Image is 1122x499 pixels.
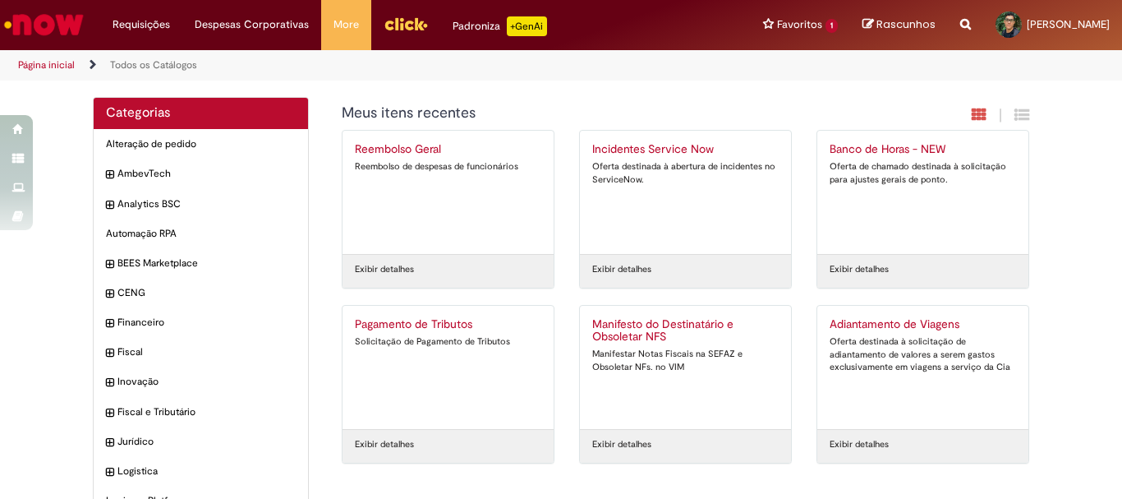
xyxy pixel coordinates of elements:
i: expandir categoria Inovação [106,375,113,391]
span: [PERSON_NAME] [1027,17,1110,31]
a: Manifesto do Destinatário e Obsoletar NFS Manifestar Notas Fiscais na SEFAZ e Obsoletar NFs. no VIM [580,306,791,429]
span: Favoritos [777,16,822,33]
a: Pagamento de Tributos Solicitação de Pagamento de Tributos [343,306,554,429]
i: expandir categoria Fiscal [106,345,113,362]
div: Oferta destinada à abertura de incidentes no ServiceNow. [592,160,779,186]
span: More [333,16,359,33]
h2: Manifesto do Destinatário e Obsoletar NFS [592,318,779,344]
a: Incidentes Service Now Oferta destinada à abertura de incidentes no ServiceNow. [580,131,791,254]
span: Fiscal e Tributário [117,405,296,419]
span: Inovação [117,375,296,389]
div: Oferta destinada à solicitação de adiantamento de valores a serem gastos exclusivamente em viagen... [830,335,1016,374]
a: Exibir detalhes [830,263,889,276]
span: Jurídico [117,435,296,449]
i: expandir categoria CENG [106,286,113,303]
h2: Incidentes Service Now [592,143,779,156]
span: Logistica [117,464,296,478]
ul: Trilhas de página [12,50,736,81]
span: | [999,106,1002,125]
i: expandir categoria AmbevTech [106,167,113,183]
div: expandir categoria CENG CENG [94,278,308,308]
i: expandir categoria BEES Marketplace [106,256,113,273]
a: Exibir detalhes [830,438,889,451]
h1: {"description":"","title":"Meus itens recentes"} Categoria [342,105,852,122]
div: expandir categoria Financeiro Financeiro [94,307,308,338]
a: Banco de Horas - NEW Oferta de chamado destinada à solicitação para ajustes gerais de ponto. [817,131,1028,254]
a: Exibir detalhes [355,263,414,276]
div: expandir categoria Logistica Logistica [94,456,308,487]
span: Rascunhos [876,16,936,32]
a: Reembolso Geral Reembolso de despesas de funcionários [343,131,554,254]
div: Manifestar Notas Fiscais na SEFAZ e Obsoletar NFs. no VIM [592,348,779,373]
span: BEES Marketplace [117,256,296,270]
a: Todos os Catálogos [110,58,197,72]
p: +GenAi [507,16,547,36]
i: expandir categoria Fiscal e Tributário [106,405,113,422]
span: Fiscal [117,345,296,359]
h2: Adiantamento de Viagens [830,318,1016,331]
h2: Banco de Horas - NEW [830,143,1016,156]
span: Financeiro [117,316,296,330]
div: expandir categoria AmbevTech AmbevTech [94,159,308,189]
i: expandir categoria Logistica [106,464,113,481]
span: Despesas Corporativas [195,16,309,33]
div: expandir categoria Jurídico Jurídico [94,427,308,457]
h2: Pagamento de Tributos [355,318,541,331]
i: Exibição de grade [1014,107,1029,122]
img: ServiceNow [2,8,86,41]
span: AmbevTech [117,167,296,181]
i: expandir categoria Analytics BSC [106,197,113,214]
div: Automação RPA [94,219,308,249]
i: Exibição em cartão [972,107,986,122]
div: expandir categoria BEES Marketplace BEES Marketplace [94,248,308,279]
span: 1 [825,19,838,33]
a: Exibir detalhes [355,438,414,451]
div: expandir categoria Fiscal Fiscal [94,337,308,367]
i: expandir categoria Financeiro [106,316,113,332]
img: click_logo_yellow_360x200.png [384,12,428,36]
div: Oferta de chamado destinada à solicitação para ajustes gerais de ponto. [830,160,1016,186]
a: Adiantamento de Viagens Oferta destinada à solicitação de adiantamento de valores a serem gastos ... [817,306,1028,429]
i: expandir categoria Jurídico [106,435,113,451]
a: Rascunhos [862,17,936,33]
a: Página inicial [18,58,75,72]
span: CENG [117,286,296,300]
a: Exibir detalhes [592,263,651,276]
div: expandir categoria Fiscal e Tributário Fiscal e Tributário [94,397,308,427]
div: Padroniza [453,16,547,36]
h2: Reembolso Geral [355,143,541,156]
div: Reembolso de despesas de funcionários [355,160,541,173]
div: expandir categoria Inovação Inovação [94,367,308,397]
div: expandir categoria Analytics BSC Analytics BSC [94,189,308,219]
span: Analytics BSC [117,197,296,211]
span: Alteração de pedido [106,137,296,151]
div: Solicitação de Pagamento de Tributos [355,335,541,349]
a: Exibir detalhes [592,438,651,451]
h2: Categorias [106,106,296,121]
span: Requisições [113,16,170,33]
div: Alteração de pedido [94,129,308,159]
span: Automação RPA [106,227,296,241]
